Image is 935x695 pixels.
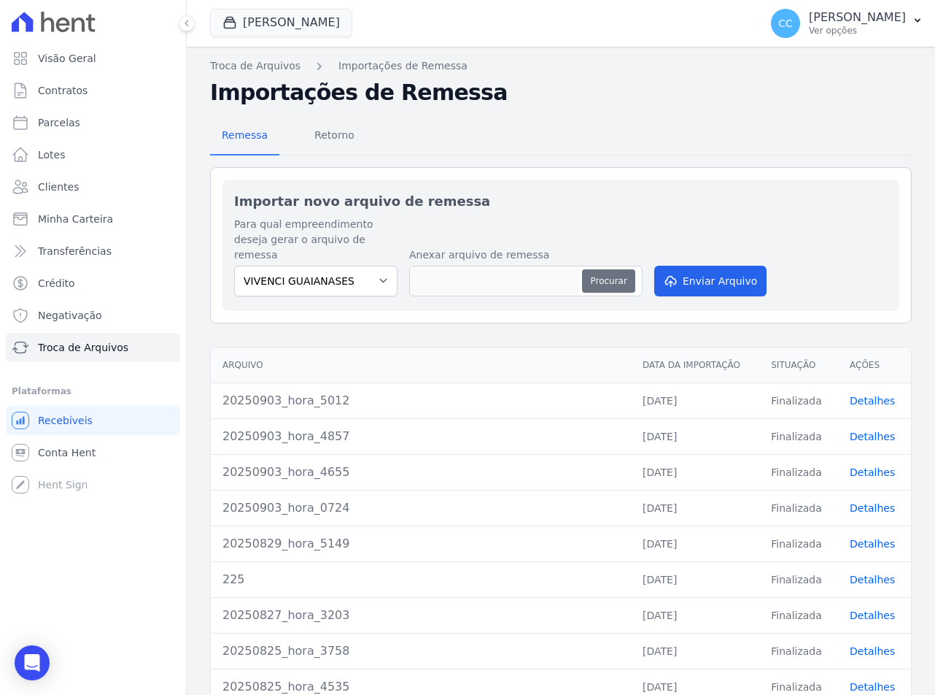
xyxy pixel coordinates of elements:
[809,25,906,37] p: Ver opções
[6,140,180,169] a: Lotes
[631,347,759,383] th: Data da Importação
[38,51,96,66] span: Visão Geral
[38,413,93,428] span: Recebíveis
[654,266,767,296] button: Enviar Arquivo
[759,383,838,418] td: Finalizada
[234,191,888,211] h2: Importar novo arquivo de remessa
[850,502,895,514] a: Detalhes
[222,642,619,660] div: 20250825_hora_3758
[6,269,180,298] a: Crédito
[6,44,180,73] a: Visão Geral
[222,499,619,517] div: 20250903_hora_0724
[838,347,911,383] th: Ações
[210,9,352,37] button: [PERSON_NAME]
[850,681,895,693] a: Detalhes
[6,333,180,362] a: Troca de Arquivos
[631,633,759,669] td: [DATE]
[759,454,838,490] td: Finalizada
[409,247,643,263] label: Anexar arquivo de remessa
[850,610,895,621] a: Detalhes
[38,244,112,258] span: Transferências
[222,464,619,481] div: 20250903_hora_4655
[850,645,895,657] a: Detalhes
[809,10,906,25] p: [PERSON_NAME]
[6,76,180,105] a: Contratos
[210,118,366,155] nav: Tab selector
[631,597,759,633] td: [DATE]
[222,392,619,410] div: 20250903_hora_5012
[6,406,180,435] a: Recebíveis
[759,633,838,669] td: Finalizada
[631,490,759,526] td: [DATE]
[850,538,895,550] a: Detalhes
[850,466,895,478] a: Detalhes
[631,383,759,418] td: [DATE]
[38,340,128,355] span: Troca de Arquivos
[582,269,635,293] button: Procurar
[12,383,174,400] div: Plataformas
[38,276,75,291] span: Crédito
[631,561,759,597] td: [DATE]
[338,58,467,74] a: Importações de Remessa
[850,574,895,585] a: Detalhes
[222,571,619,588] div: 225
[210,58,300,74] a: Troca de Arquivos
[210,80,912,106] h2: Importações de Remessa
[759,418,838,454] td: Finalizada
[6,237,180,266] a: Transferências
[38,180,79,194] span: Clientes
[38,83,88,98] span: Contratos
[759,490,838,526] td: Finalizada
[15,645,50,680] div: Open Intercom Messenger
[211,347,631,383] th: Arquivo
[759,597,838,633] td: Finalizada
[38,308,102,323] span: Negativação
[759,561,838,597] td: Finalizada
[850,395,895,407] a: Detalhes
[759,3,935,44] button: CC [PERSON_NAME] Ver opções
[303,118,366,155] a: Retorno
[38,115,80,130] span: Parcelas
[306,120,363,150] span: Retorno
[778,18,793,28] span: CC
[38,147,66,162] span: Lotes
[222,428,619,445] div: 20250903_hora_4857
[210,58,912,74] nav: Breadcrumb
[6,301,180,330] a: Negativação
[222,607,619,624] div: 20250827_hora_3203
[213,120,276,150] span: Remessa
[38,445,96,460] span: Conta Hent
[6,204,180,234] a: Minha Carteira
[850,431,895,442] a: Detalhes
[6,438,180,467] a: Conta Hent
[38,212,113,226] span: Minha Carteira
[631,454,759,490] td: [DATE]
[222,535,619,553] div: 20250829_hora_5149
[759,526,838,561] td: Finalizada
[759,347,838,383] th: Situação
[210,118,279,155] a: Remessa
[6,108,180,137] a: Parcelas
[6,172,180,201] a: Clientes
[631,526,759,561] td: [DATE]
[234,217,397,263] label: Para qual empreendimento deseja gerar o arquivo de remessa
[631,418,759,454] td: [DATE]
